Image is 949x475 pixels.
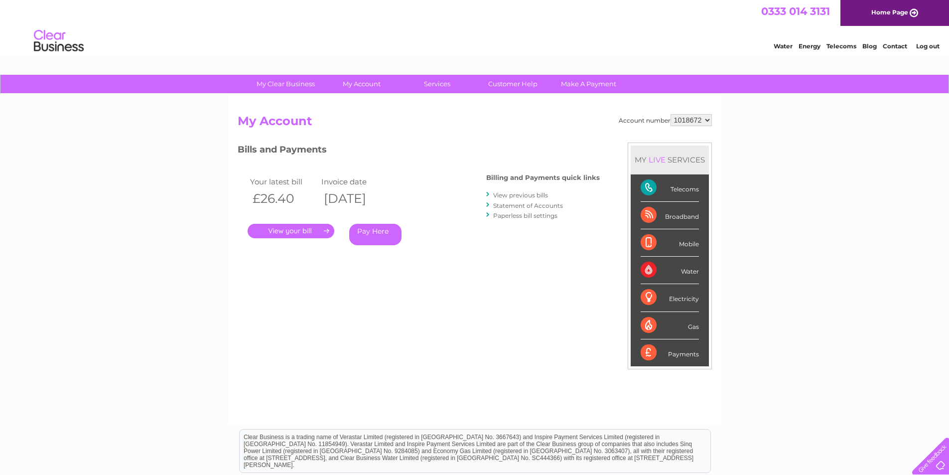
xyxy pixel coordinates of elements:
[240,5,710,48] div: Clear Business is a trading name of Verastar Limited (registered in [GEOGRAPHIC_DATA] No. 3667643...
[641,312,699,339] div: Gas
[641,339,699,366] div: Payments
[349,224,402,245] a: Pay Here
[33,26,84,56] img: logo.png
[396,75,478,93] a: Services
[319,188,391,209] th: [DATE]
[320,75,403,93] a: My Account
[493,202,563,209] a: Statement of Accounts
[641,229,699,257] div: Mobile
[472,75,554,93] a: Customer Help
[248,188,319,209] th: £26.40
[238,143,600,160] h3: Bills and Payments
[862,42,877,50] a: Blog
[493,212,557,219] a: Paperless bill settings
[248,175,319,188] td: Your latest bill
[774,42,793,50] a: Water
[647,155,668,164] div: LIVE
[826,42,856,50] a: Telecoms
[641,174,699,202] div: Telecoms
[883,42,907,50] a: Contact
[248,224,334,238] a: .
[619,114,712,126] div: Account number
[641,284,699,312] div: Electricity
[641,202,699,229] div: Broadband
[486,174,600,181] h4: Billing and Payments quick links
[547,75,630,93] a: Make A Payment
[641,257,699,284] div: Water
[916,42,940,50] a: Log out
[631,146,709,174] div: MY SERVICES
[238,114,712,133] h2: My Account
[761,5,830,17] a: 0333 014 3131
[493,191,548,199] a: View previous bills
[245,75,327,93] a: My Clear Business
[319,175,391,188] td: Invoice date
[799,42,820,50] a: Energy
